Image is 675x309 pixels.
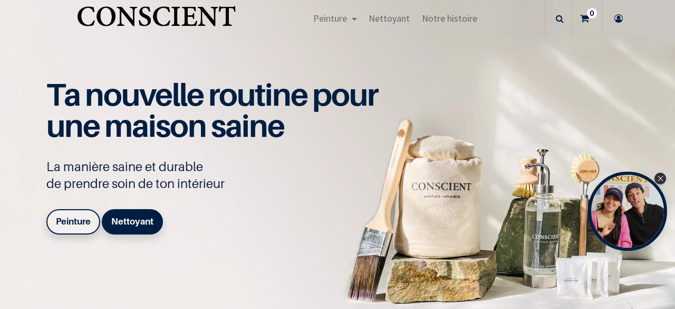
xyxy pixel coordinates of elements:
iframe: Tidio Chat [472,170,675,309]
span: Peinture [313,12,347,24]
b: Peinture [56,216,91,227]
sup: 0 [587,8,597,18]
span: Ta nouvelle routine pour une maison saine [46,76,378,144]
b: Nettoyant [111,216,153,227]
span: Nettoyant [369,12,410,24]
a: Peinture [46,209,100,235]
p: La manière saine et durable de prendre soin de ton intérieur [46,158,389,192]
span: Notre histoire [422,12,477,24]
a: Nettoyant [102,209,163,235]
